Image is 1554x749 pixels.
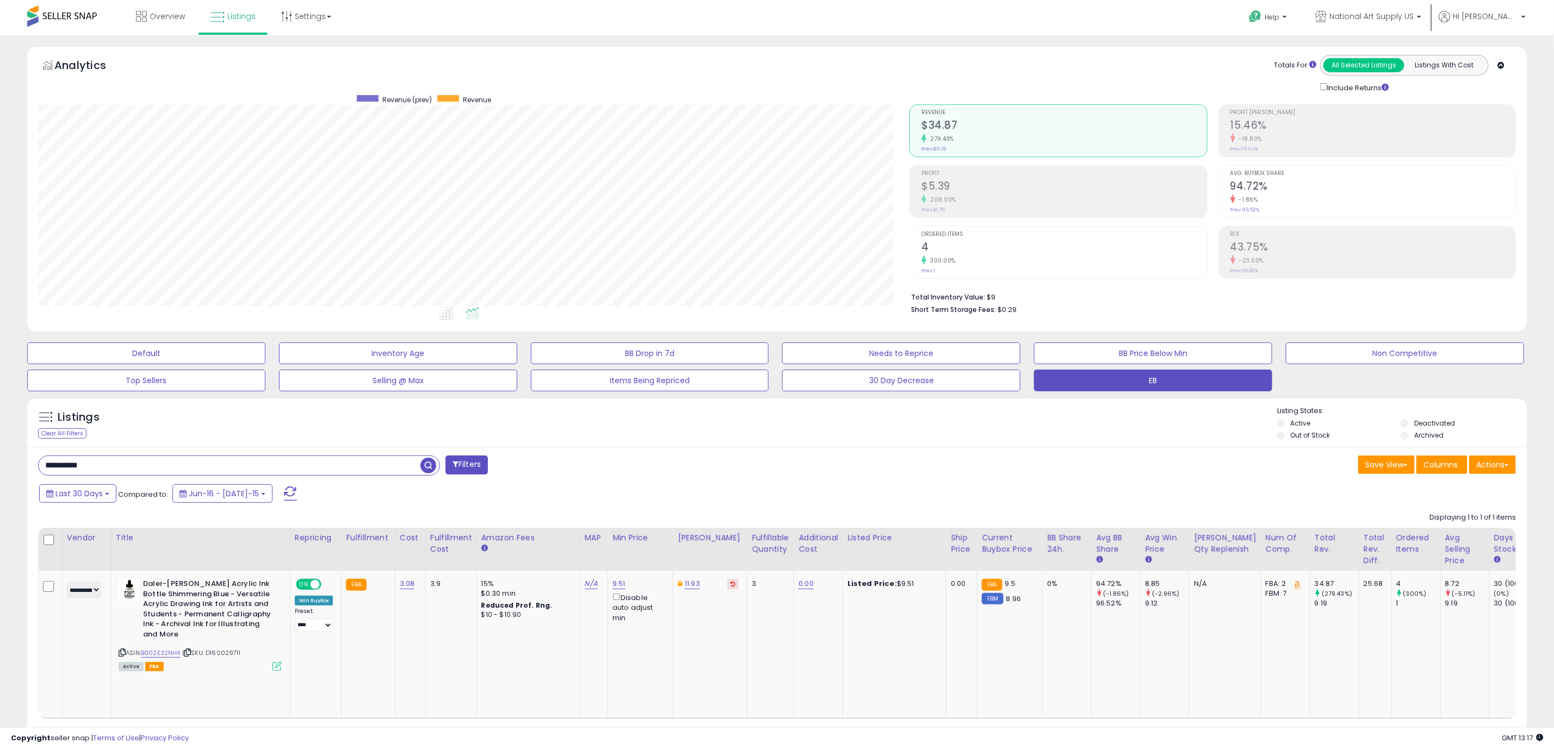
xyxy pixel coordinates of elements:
[11,733,189,744] div: seller snap | |
[982,579,1002,591] small: FBA
[678,532,742,544] div: [PERSON_NAME]
[798,578,814,589] a: 0.00
[62,528,111,571] th: CSV column name: cust_attr_2_Vendor
[1096,532,1136,555] div: Avg BB Share
[921,232,1206,238] span: Ordered Items
[119,662,144,671] span: All listings currently available for purchase on Amazon
[1096,579,1140,589] div: 94.72%
[58,410,100,425] h5: Listings
[1266,532,1305,555] div: Num of Comp.
[1277,406,1527,416] p: Listing States:
[382,95,432,104] span: Revenue (prev)
[279,342,517,364] button: Inventory Age
[445,455,488,475] button: Filters
[612,578,626,589] a: 9.51
[1323,58,1404,72] button: All Selected Listings
[1502,733,1543,743] span: 2025-08-15 13:17 GMT
[1190,528,1261,571] th: Please note that this number is a calculation based on your required days of coverage and your ve...
[921,180,1206,195] h2: $5.39
[921,267,935,274] small: Prev: 1
[1230,207,1260,213] small: Prev: 96.52%
[921,207,945,213] small: Prev: $1.75
[1235,196,1258,204] small: -1.86%
[1240,2,1298,35] a: Help
[1322,589,1352,598] small: (279.43%)
[911,305,996,314] b: Short Term Storage Fees:
[1416,455,1468,474] button: Columns
[1145,532,1185,555] div: Avg Win Price
[1096,598,1140,608] div: 96.52%
[612,532,668,544] div: Min Price
[1494,598,1538,608] div: 30 (100%)
[1230,241,1515,255] h2: 43.75%
[39,484,116,503] button: Last 30 Days
[1230,146,1259,152] small: Prev: 19.04%
[1329,11,1414,22] span: National Art Supply US
[1396,532,1436,555] div: Ordered Items
[1404,58,1485,72] button: Listings With Cost
[1414,430,1444,440] label: Archived
[150,11,185,22] span: Overview
[531,370,769,391] button: Items Being Repriced
[911,290,1508,303] li: $9
[1034,370,1272,391] button: EB
[1494,532,1534,555] div: Days In Stock
[531,342,769,364] button: BB Drop in 7d
[141,648,181,658] a: B002E32NH4
[1315,598,1359,608] div: 9.19
[926,257,956,265] small: 300.00%
[38,428,86,439] div: Clear All Filters
[1230,232,1515,238] span: ROI
[1230,267,1259,274] small: Prev: 56.82%
[119,579,282,670] div: ASIN:
[752,579,785,589] div: 3
[1364,579,1383,589] div: 25.68
[1145,555,1151,565] small: Avg Win Price.
[1291,419,1311,428] label: Active
[847,579,938,589] div: $9.51
[1445,532,1485,566] div: Avg Selling Price
[921,171,1206,177] span: Profit
[847,532,942,544] div: Listed Price
[1194,579,1253,589] div: N/A
[1230,180,1515,195] h2: 94.72%
[1096,555,1103,565] small: Avg BB Share.
[1230,119,1515,134] h2: 15.46%
[1230,110,1515,116] span: Profit [PERSON_NAME]
[11,733,51,743] strong: Copyright
[1396,579,1440,589] div: 4
[1103,589,1129,598] small: (-1.86%)
[1494,589,1509,598] small: (0%)
[585,578,598,589] a: N/A
[1265,13,1279,22] span: Help
[1005,578,1016,589] span: 9.5
[1364,532,1387,566] div: Total Rev. Diff.
[1423,459,1458,470] span: Columns
[1403,589,1427,598] small: (300%)
[1047,579,1083,589] div: 0%
[1494,555,1501,565] small: Days In Stock.
[481,544,488,553] small: Amazon Fees.
[685,578,700,589] a: 11.93
[998,304,1017,315] span: $0.29
[921,119,1206,134] h2: $34.87
[481,532,575,544] div: Amazon Fees
[612,591,665,623] div: Disable auto adjust min
[27,370,265,391] button: Top Sellers
[400,532,421,544] div: Cost
[295,532,337,544] div: Repricing
[1266,579,1302,589] div: FBA: 2
[1235,135,1262,143] small: -18.80%
[926,196,956,204] small: 208.00%
[54,58,127,76] h5: Analytics
[1286,342,1524,364] button: Non Competitive
[481,610,572,620] div: $10 - $10.90
[1248,10,1262,23] i: Get Help
[172,484,273,503] button: Jun-16 - [DATE]-15
[227,11,256,22] span: Listings
[911,292,985,302] b: Total Inventory Value:
[55,488,103,499] span: Last 30 Days
[346,532,390,544] div: Fulfillment
[430,579,468,589] div: 3.9
[1034,342,1272,364] button: BB Price Below Min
